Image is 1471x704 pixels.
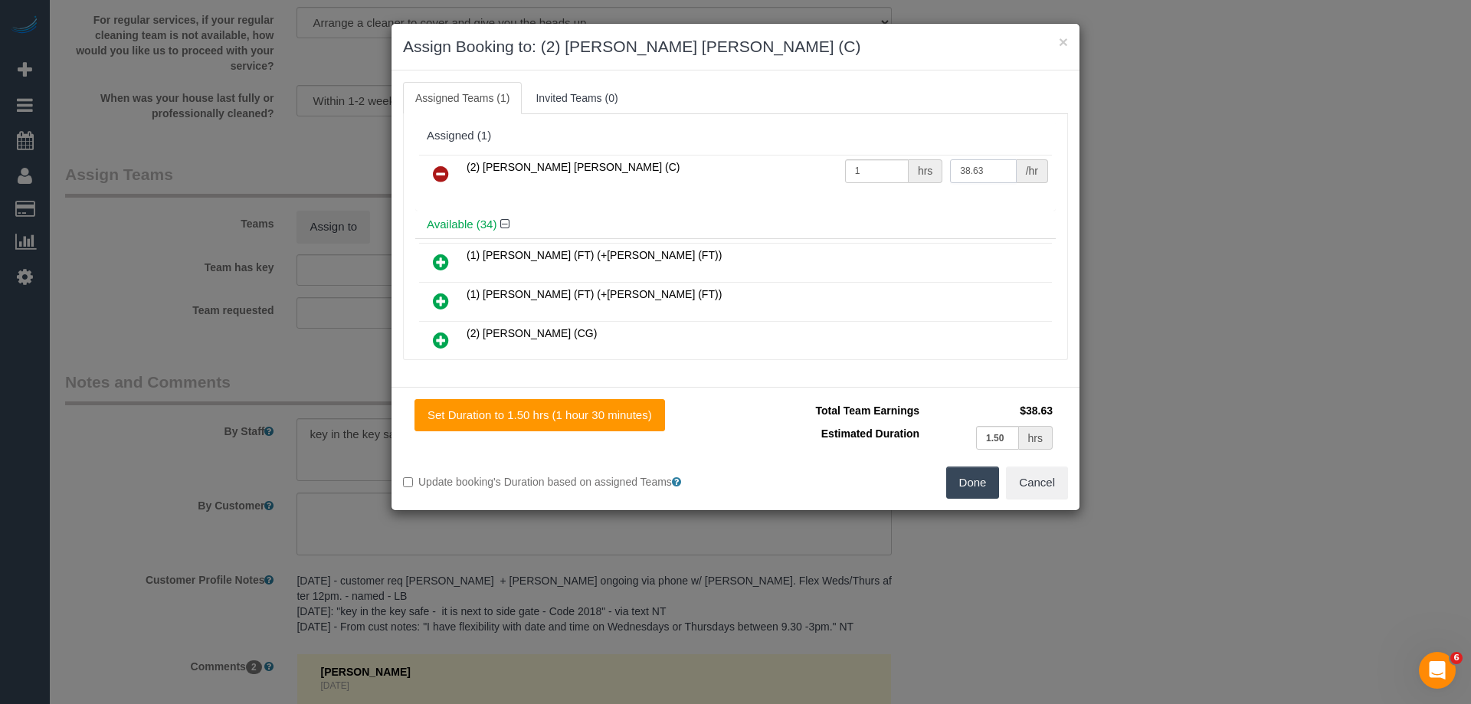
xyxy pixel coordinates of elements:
div: hrs [909,159,942,183]
button: Done [946,467,1000,499]
td: Total Team Earnings [747,399,923,422]
div: Assigned (1) [427,129,1044,142]
iframe: Intercom live chat [1419,652,1456,689]
a: Assigned Teams (1) [403,82,522,114]
td: $38.63 [923,399,1057,422]
div: hrs [1019,426,1053,450]
h3: Assign Booking to: (2) [PERSON_NAME] [PERSON_NAME] (C) [403,35,1068,58]
span: (1) [PERSON_NAME] (FT) (+[PERSON_NAME] (FT)) [467,249,722,261]
a: Invited Teams (0) [523,82,630,114]
span: Estimated Duration [821,427,919,440]
h4: Available (34) [427,218,1044,231]
button: Cancel [1006,467,1068,499]
span: (1) [PERSON_NAME] (FT) (+[PERSON_NAME] (FT)) [467,288,722,300]
span: 6 [1450,652,1463,664]
input: Update booking's Duration based on assigned Teams [403,477,413,487]
div: /hr [1017,159,1048,183]
button: × [1059,34,1068,50]
label: Update booking's Duration based on assigned Teams [403,474,724,490]
span: (2) [PERSON_NAME] (CG) [467,327,597,339]
button: Set Duration to 1.50 hrs (1 hour 30 minutes) [414,399,665,431]
span: (2) [PERSON_NAME] [PERSON_NAME] (C) [467,161,680,173]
